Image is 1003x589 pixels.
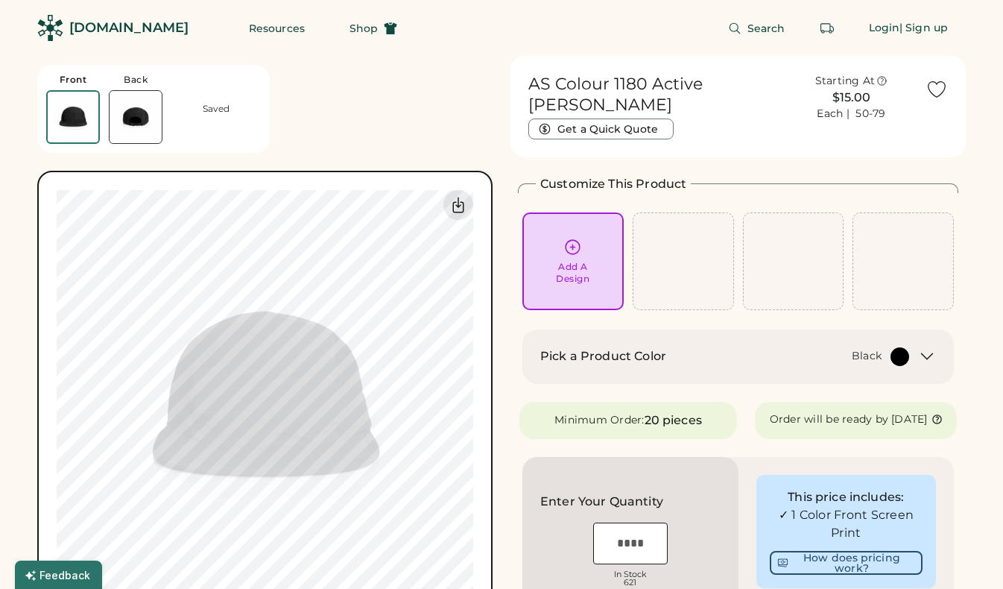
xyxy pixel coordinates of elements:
[770,506,923,542] div: ✓ 1 Color Front Screen Print
[891,412,928,427] div: [DATE]
[540,493,663,511] h2: Enter Your Quantity
[203,103,230,115] div: Saved
[770,412,889,427] div: Order will be ready by
[770,488,923,506] div: This price includes:
[528,119,674,139] button: Get a Quick Quote
[710,13,803,43] button: Search
[812,13,842,43] button: Retrieve an order
[747,23,785,34] span: Search
[349,23,378,34] span: Shop
[528,74,777,116] h1: AS Colour 1180 Active [PERSON_NAME]
[869,21,900,36] div: Login
[899,21,948,36] div: | Sign up
[60,74,87,86] div: Front
[786,89,917,107] div: $15.00
[540,347,666,365] h2: Pick a Product Color
[69,19,189,37] div: [DOMAIN_NAME]
[37,15,63,41] img: Rendered Logo - Screens
[124,74,148,86] div: Back
[817,107,885,122] div: Each | 50-79
[645,412,702,429] div: 20 pieces
[770,551,923,575] button: How does pricing work?
[554,413,645,428] div: Minimum Order:
[852,349,882,364] div: Black
[556,261,589,285] div: Add A Design
[815,74,876,89] div: Starting At
[48,92,98,142] img: AS Colour 1180 Black Front Thumbnail
[540,175,686,193] h2: Customize This Product
[110,91,162,143] img: AS Colour 1180 Black Back Thumbnail
[593,570,668,587] div: In Stock 621
[231,13,323,43] button: Resources
[443,190,473,220] div: Download Front Mockup
[332,13,415,43] button: Shop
